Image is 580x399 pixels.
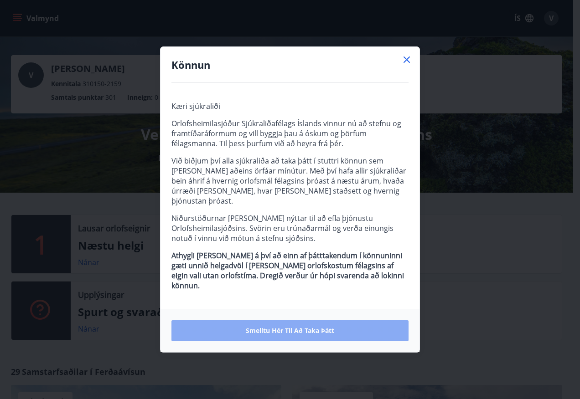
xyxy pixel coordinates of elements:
[171,251,404,291] strong: Athygli [PERSON_NAME] á því að einn af þátttakendum í könnuninni gæti unnið helgadvöl í [PERSON_N...
[171,58,409,72] h4: Könnun
[171,156,409,206] p: Við biðjum því alla sjúkraliða að taka þátt í stuttri könnun sem [PERSON_NAME] aðeins örfáar mínú...
[246,326,334,335] span: Smelltu hér til að taka þátt
[171,118,409,148] p: Orlofsheimilasjóður Sjúkraliðafélags Íslands vinnur nú að stefnu og framtíðaráformum og vill bygg...
[171,320,409,341] button: Smelltu hér til að taka þátt
[171,213,409,243] p: Niðurstöðurnar [PERSON_NAME] nýttar til að efla þjónustu Orlofsheimilasjóðsins. Svörin eru trúnað...
[171,101,409,111] p: Kæri sjúkraliði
